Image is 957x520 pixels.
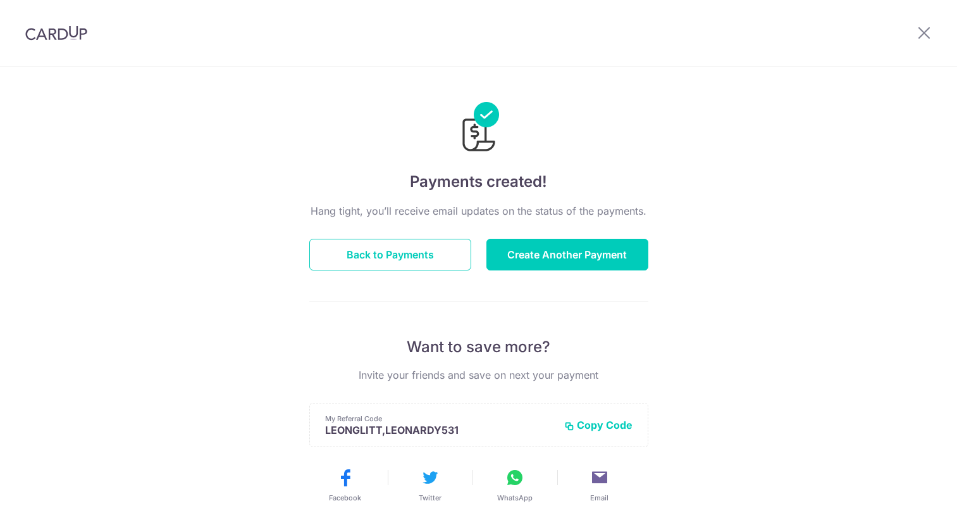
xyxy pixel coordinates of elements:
button: Copy Code [564,419,633,431]
button: Create Another Payment [486,239,648,270]
span: Twitter [419,493,441,503]
img: CardUp [25,25,87,41]
span: WhatsApp [497,493,533,503]
p: Want to save more? [309,337,648,357]
button: Facebook [308,467,383,503]
button: Email [562,467,637,503]
p: My Referral Code [325,414,554,424]
h4: Payments created! [309,170,648,193]
span: Facebook [329,493,361,503]
span: Email [590,493,608,503]
p: Invite your friends and save on next your payment [309,367,648,383]
button: Twitter [393,467,467,503]
img: Payments [459,102,499,155]
button: WhatsApp [478,467,552,503]
button: Back to Payments [309,239,471,270]
p: Hang tight, you’ll receive email updates on the status of the payments. [309,203,648,219]
p: LEONGLITT,LEONARDY531 [325,424,554,436]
